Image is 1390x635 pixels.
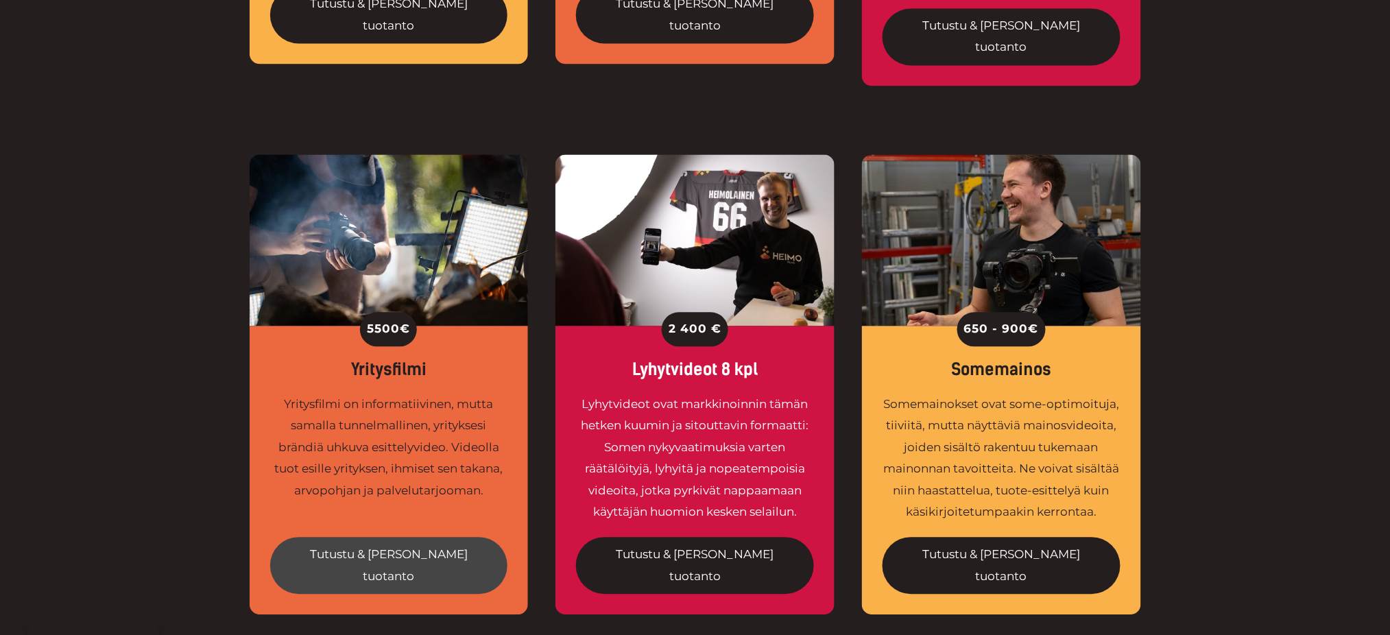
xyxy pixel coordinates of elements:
img: Videokuvaaja William gimbal kädessä hymyilemässä asiakkaan varastotiloissa kuvauksissa. [862,154,1141,326]
a: Tutustu & [PERSON_NAME] tuotanto [270,537,508,594]
div: 2 400 € [662,312,728,346]
div: Lyhytvideot ovat markkinoinnin tämän hetken kuumin ja sitouttavin formaatti: Somen nykyvaatimuksi... [576,394,814,523]
div: Somemainos [883,360,1121,380]
div: Somemainokset ovat some-optimoituja, tiiviitä, mutta näyttäviä mainosvideoita, joiden sisältö rak... [883,394,1121,523]
img: Yritysvideo tuo yrityksesi parhaat puolet esiiin kiinnostavalla tavalla. [250,154,529,326]
a: Tutustu & [PERSON_NAME] tuotanto [883,537,1121,594]
div: 650 - 900 [957,312,1046,346]
a: Tutustu & [PERSON_NAME] tuotanto [883,8,1121,65]
div: Yritysfilmi on informatiivinen, mutta samalla tunnelmallinen, yrityksesi brändiä uhkuva esittelyv... [270,394,508,523]
a: Tutustu & [PERSON_NAME] tuotanto [576,537,814,594]
img: Somevideo on tehokas formaatti digimarkkinointiin. [555,154,835,326]
div: Yritysfilmi [270,360,508,380]
div: 5500 [360,312,417,346]
span: € [1029,318,1039,340]
span: € [400,318,410,340]
div: Lyhytvideot 8 kpl [576,360,814,380]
